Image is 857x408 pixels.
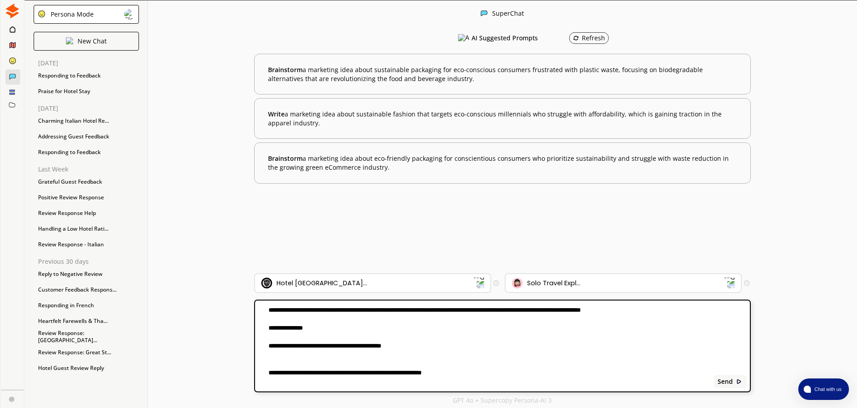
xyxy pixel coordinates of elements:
div: Addressing Guest Feedback [34,130,139,143]
a: Close [1,390,24,406]
b: a marketing idea about eco-friendly packaging for conscientious consumers who prioritize sustaina... [268,154,736,172]
div: Responding in French [34,299,139,312]
p: [DATE] [38,105,139,112]
p: [DATE] [38,60,139,67]
img: Close [5,4,20,18]
div: Review Response: Great St... [34,346,139,359]
div: Heartfelt Farewells & Tha... [34,314,139,328]
img: AI Suggested Prompts [458,34,469,42]
span: Brainstorm [268,154,303,163]
span: Write [268,110,285,118]
h3: AI Suggested Prompts [472,31,538,45]
img: Close [9,396,14,402]
img: Brand Icon [261,278,272,288]
button: atlas-launcher [798,378,849,400]
p: GPT 4o + Supercopy Persona-AI 3 [453,397,552,404]
img: Audience Icon [512,278,523,288]
div: Hotel [GEOGRAPHIC_DATA]... [277,279,367,287]
div: Review Response Help [34,206,139,220]
img: Tooltip Icon [744,280,749,286]
div: Positive Review Response [34,191,139,204]
span: Brainstorm [268,65,303,74]
b: Send [718,378,733,385]
div: Charming Italian Hotel Re... [34,114,139,128]
div: Thanking Guests for Revie... [34,377,139,391]
span: Chat with us [811,386,844,393]
b: a marketing idea about sustainable packaging for eco-conscious consumers frustrated with plastic ... [268,65,736,83]
p: Last Week [38,166,139,173]
img: Close [736,378,742,385]
div: Grateful Guest Feedback [34,175,139,189]
b: a marketing idea about sustainable fashion that targets eco-conscious millennials who struggle wi... [268,110,736,127]
img: Dropdown Icon [723,277,735,289]
img: Close [38,10,46,18]
div: Responding to Feedback [34,69,139,82]
div: Praise for Hotel Stay [34,85,139,98]
img: Close [66,37,73,44]
div: Persona Mode [48,11,94,18]
img: Dropdown Icon [473,277,485,289]
div: Refresh [573,34,605,42]
div: Reply to Negative Review [34,267,139,281]
div: Handling a Low Hotel Rati... [34,222,139,236]
img: Refresh [573,35,579,41]
img: Close [124,9,135,20]
div: Review Response - Italian [34,238,139,251]
div: Hotel Guest Review Reply [34,361,139,375]
img: Tooltip Icon [493,280,499,286]
div: SuperChat [492,10,524,18]
p: New Chat [78,38,107,45]
div: Customer Feedback Respons... [34,283,139,296]
img: Close [480,10,488,17]
div: Review Response: [GEOGRAPHIC_DATA]... [34,330,139,344]
div: Solo Travel Expl... [527,279,580,287]
div: Responding to Feedback [34,146,139,159]
p: Previous 30 days [38,258,139,265]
